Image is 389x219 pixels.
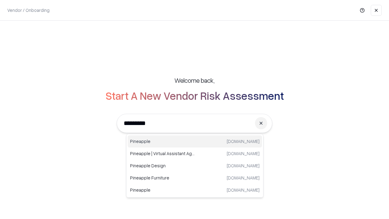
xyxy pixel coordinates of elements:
p: [DOMAIN_NAME] [227,162,260,169]
p: Pineapple | Virtual Assistant Agency [130,150,195,157]
p: Vendor / Onboarding [7,7,50,13]
p: [DOMAIN_NAME] [227,138,260,144]
p: Pineapple [130,138,195,144]
p: [DOMAIN_NAME] [227,187,260,193]
h2: Start A New Vendor Risk Assessment [105,89,284,102]
p: Pineapple Furniture [130,175,195,181]
p: [DOMAIN_NAME] [227,175,260,181]
div: Suggestions [126,134,263,198]
h5: Welcome back, [174,76,215,85]
p: Pineapple Design [130,162,195,169]
p: [DOMAIN_NAME] [227,150,260,157]
p: Pineapple [130,187,195,193]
